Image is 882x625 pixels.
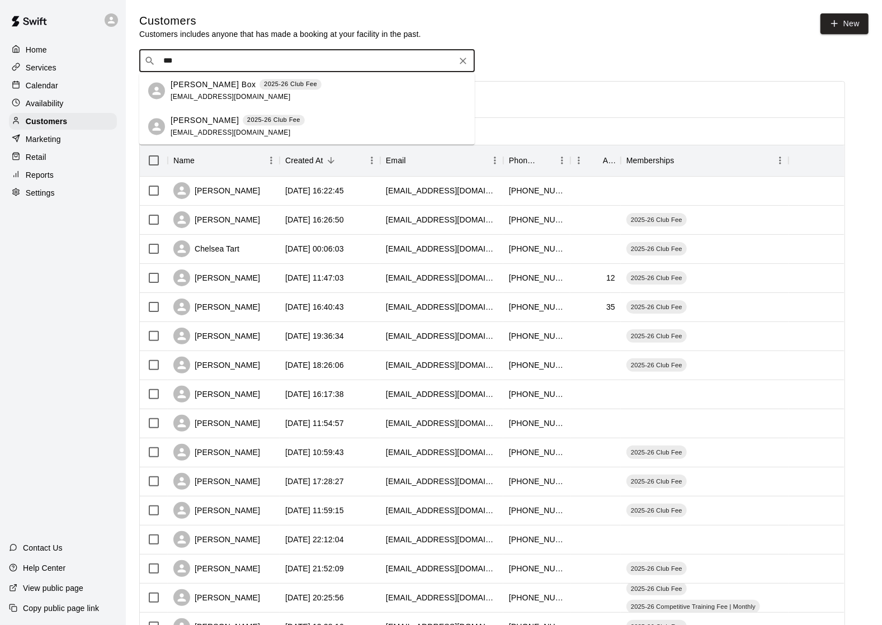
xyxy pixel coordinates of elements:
[386,243,498,254] div: chelseatart83@gmail.com
[247,116,300,125] p: 2025-26 Club Fee
[26,134,61,145] p: Marketing
[386,301,498,313] div: nrhunts@gmail.com
[386,534,498,545] div: briantolley32@yahoo.com
[621,145,789,176] div: Memberships
[323,153,339,168] button: Sort
[285,145,323,176] div: Created At
[509,505,565,516] div: +16187098989
[626,600,760,613] div: 2025-26 Competitive Training Fee | Monthly
[285,359,344,371] div: 2025-08-17 18:26:06
[280,145,380,176] div: Created At
[509,418,565,429] div: +12172913920
[285,185,344,196] div: 2025-09-07 16:22:45
[626,504,687,517] div: 2025-26 Club Fee
[195,153,210,168] button: Sort
[26,187,55,198] p: Settings
[9,113,117,130] a: Customers
[285,243,344,254] div: 2025-09-04 00:06:03
[386,505,498,516] div: hballinger88@gmail.com
[139,29,421,40] p: Customers includes anyone that has made a booking at your facility in the past.
[173,357,260,373] div: [PERSON_NAME]
[386,330,498,342] div: ajoiner0825@gmail.com
[285,534,344,545] div: 2025-08-15 22:12:04
[26,116,67,127] p: Customers
[26,80,58,91] p: Calendar
[264,80,317,89] p: 2025-26 Club Fee
[26,151,46,163] p: Retail
[406,153,422,168] button: Sort
[173,589,260,606] div: [PERSON_NAME]
[626,213,687,226] div: 2025-26 Club Fee
[285,301,344,313] div: 2025-08-20 16:40:43
[509,330,565,342] div: +16185800050
[148,83,165,100] div: Chelsey Box
[285,418,344,429] div: 2025-08-17 11:54:57
[626,244,687,253] span: 2025-26 Club Fee
[386,145,406,176] div: Email
[285,447,344,458] div: 2025-08-17 10:59:43
[171,129,291,136] span: [EMAIL_ADDRESS][DOMAIN_NAME]
[626,242,687,255] div: 2025-26 Club Fee
[9,149,117,165] a: Retail
[386,476,498,487] div: jkypta1@gmail.com
[570,145,621,176] div: Age
[386,214,498,225] div: adrrector@yahoo.com
[570,152,587,169] button: Menu
[173,502,260,519] div: [PERSON_NAME]
[285,389,344,400] div: 2025-08-17 16:17:38
[285,505,344,516] div: 2025-08-16 11:59:15
[173,269,260,286] div: [PERSON_NAME]
[173,415,260,432] div: [PERSON_NAME]
[139,13,421,29] h5: Customers
[509,389,565,400] div: +16184775642
[386,592,498,603] div: mlpellum@gmail.com
[626,329,687,343] div: 2025-26 Club Fee
[503,145,570,176] div: Phone Number
[173,328,260,344] div: [PERSON_NAME]
[626,145,675,176] div: Memberships
[26,44,47,55] p: Home
[380,145,503,176] div: Email
[9,131,117,148] div: Marketing
[285,330,344,342] div: 2025-08-18 19:36:34
[554,152,570,169] button: Menu
[538,153,554,168] button: Sort
[173,211,260,228] div: [PERSON_NAME]
[285,214,344,225] div: 2025-09-06 16:26:50
[487,152,503,169] button: Menu
[173,182,260,199] div: [PERSON_NAME]
[173,240,239,257] div: Chelsea Tart
[23,542,63,553] p: Contact Us
[9,59,117,76] a: Services
[509,214,565,225] div: +13092306046
[9,77,117,94] a: Calendar
[626,582,687,595] div: 2025-26 Club Fee
[9,41,117,58] a: Home
[626,477,687,486] span: 2025-26 Club Fee
[23,583,83,594] p: View public page
[626,300,687,314] div: 2025-26 Club Fee
[509,185,565,196] div: +16614299581
[285,563,344,574] div: 2025-08-14 21:52:09
[509,534,565,545] div: +16183010376
[386,359,498,371] div: kelsee.mook@gmail.com
[626,302,687,311] span: 2025-26 Club Fee
[386,563,498,574] div: sarah_marc02@hotmail.com
[626,584,687,593] span: 2025-26 Club Fee
[173,145,195,176] div: Name
[509,359,565,371] div: +16185403628
[171,115,239,126] p: [PERSON_NAME]
[603,145,615,176] div: Age
[173,444,260,461] div: [PERSON_NAME]
[626,602,760,611] span: 2025-26 Competitive Training Fee | Monthly
[626,273,687,282] span: 2025-26 Club Fee
[9,95,117,112] a: Availability
[626,361,687,370] span: 2025-26 Club Fee
[9,167,117,183] div: Reports
[171,79,256,91] p: [PERSON_NAME] Box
